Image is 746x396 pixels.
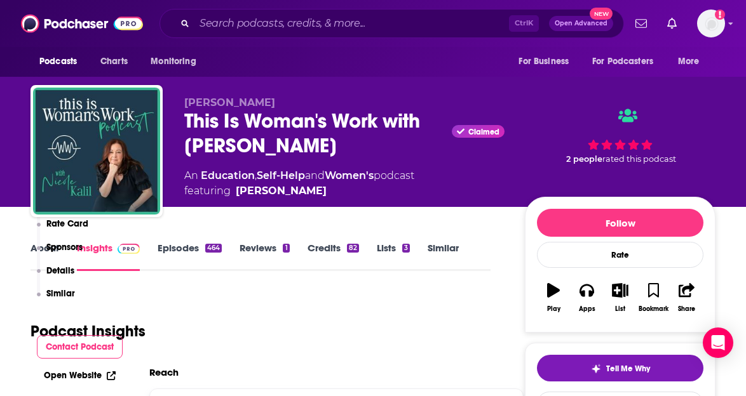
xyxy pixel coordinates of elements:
[579,305,595,313] div: Apps
[240,242,289,271] a: Reviews1
[325,169,374,181] a: Women's
[377,242,410,271] a: Lists3
[149,366,179,378] h2: Reach
[151,53,196,70] span: Monitoring
[537,275,570,320] button: Play
[347,244,359,253] div: 82
[37,288,76,312] button: Similar
[255,169,257,181] span: ,
[37,242,83,265] button: Sponsors
[236,183,327,199] a: Nicole Kalil
[92,49,135,74] a: Charts
[604,275,637,320] button: List
[184,183,414,199] span: featuring
[697,10,725,37] button: Show profile menu
[591,364,601,374] img: tell me why sparkle
[33,88,160,214] img: This Is Woman's Work with Nicole Kalil
[670,275,703,320] button: Share
[184,96,275,109] span: [PERSON_NAME]
[537,242,703,268] div: Rate
[537,209,703,237] button: Follow
[592,53,653,70] span: For Podcasters
[100,53,128,70] span: Charts
[283,244,289,253] div: 1
[547,305,560,313] div: Play
[184,168,414,199] div: An podcast
[308,242,359,271] a: Credits82
[44,370,116,381] a: Open Website
[630,13,652,34] a: Show notifications dropdown
[46,265,74,276] p: Details
[584,49,672,74] button: open menu
[639,305,668,313] div: Bookmark
[46,288,75,299] p: Similar
[525,96,715,176] div: 2 peoplerated this podcast
[549,16,613,31] button: Open AdvancedNew
[606,364,650,374] span: Tell Me Why
[510,49,585,74] button: open menu
[158,242,222,271] a: Episodes464
[201,169,255,181] a: Education
[697,10,725,37] img: User Profile
[697,10,725,37] span: Logged in as CaveHenricks
[142,49,212,74] button: open menu
[31,242,59,271] a: About
[402,244,410,253] div: 3
[37,265,75,289] button: Details
[570,275,603,320] button: Apps
[615,305,625,313] div: List
[519,53,569,70] span: For Business
[428,242,459,271] a: Similar
[703,327,733,358] div: Open Intercom Messenger
[305,169,325,181] span: and
[39,53,77,70] span: Podcasts
[669,49,715,74] button: open menu
[37,335,123,359] button: Contact Podcast
[194,13,509,34] input: Search podcasts, credits, & more...
[715,10,725,20] svg: Add a profile image
[118,244,140,254] img: Podchaser Pro
[637,275,670,320] button: Bookmark
[257,169,305,181] a: Self-Help
[31,322,146,341] h1: Podcast Insights
[46,242,83,253] p: Sponsors
[678,305,695,313] div: Share
[602,154,676,164] span: rated this podcast
[590,8,613,20] span: New
[678,53,700,70] span: More
[555,20,607,27] span: Open Advanced
[662,13,682,34] a: Show notifications dropdown
[31,49,93,74] button: open menu
[566,154,602,164] span: 2 people
[468,129,499,135] span: Claimed
[509,15,539,32] span: Ctrl K
[537,355,703,381] button: tell me why sparkleTell Me Why
[205,244,222,253] div: 464
[159,9,624,38] div: Search podcasts, credits, & more...
[21,11,143,36] img: Podchaser - Follow, Share and Rate Podcasts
